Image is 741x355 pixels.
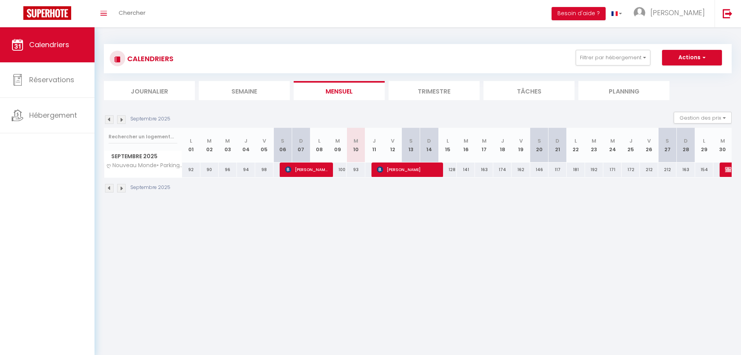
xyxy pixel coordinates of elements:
[603,128,622,162] th: 24
[552,7,606,20] button: Besoin d'aide ?
[483,81,575,100] li: Tâches
[647,137,651,145] abbr: V
[676,128,695,162] th: 28
[335,137,340,145] abbr: M
[199,81,290,100] li: Semaine
[585,128,603,162] th: 23
[299,137,303,145] abbr: D
[555,137,559,145] abbr: D
[447,137,449,145] abbr: L
[219,162,237,177] div: 96
[622,128,640,162] th: 25
[427,137,431,145] abbr: D
[402,128,420,162] th: 13
[457,162,475,177] div: 141
[713,128,732,162] th: 30
[125,50,173,67] h3: CALENDRIERS
[610,137,615,145] abbr: M
[530,162,548,177] div: 146
[548,128,567,162] th: 21
[328,128,347,162] th: 09
[592,137,596,145] abbr: M
[662,50,722,65] button: Actions
[310,128,328,162] th: 08
[603,162,622,177] div: 171
[255,128,273,162] th: 05
[723,9,732,18] img: logout
[6,3,30,26] button: Ouvrir le widget de chat LiveChat
[29,75,74,85] span: Réservations
[281,137,284,145] abbr: S
[585,162,603,177] div: 192
[190,137,192,145] abbr: L
[567,162,585,177] div: 181
[207,137,212,145] abbr: M
[200,128,219,162] th: 02
[475,162,493,177] div: 163
[720,137,725,145] abbr: M
[464,137,468,145] abbr: M
[622,162,640,177] div: 172
[658,162,676,177] div: 212
[575,137,577,145] abbr: L
[373,137,376,145] abbr: J
[292,128,310,162] th: 07
[109,130,177,144] input: Rechercher un logement...
[23,6,71,20] img: Super Booking
[130,184,170,191] p: Septembre 2025
[482,137,487,145] abbr: M
[530,128,548,162] th: 20
[538,137,541,145] abbr: S
[409,137,413,145] abbr: S
[493,128,512,162] th: 18
[318,137,321,145] abbr: L
[548,162,567,177] div: 117
[244,137,247,145] abbr: J
[420,128,438,162] th: 14
[519,137,523,145] abbr: V
[438,162,457,177] div: 128
[294,81,385,100] li: Mensuel
[105,162,183,168] span: ღ Nouveau Monde• Parking, [GEOGRAPHIC_DATA] avec [PERSON_NAME]
[666,137,669,145] abbr: S
[695,162,713,177] div: 154
[200,162,219,177] div: 90
[634,7,645,19] img: ...
[629,137,632,145] abbr: J
[347,162,365,177] div: 93
[650,8,705,18] span: [PERSON_NAME]
[457,128,475,162] th: 16
[182,128,200,162] th: 01
[676,162,695,177] div: 163
[658,128,676,162] th: 27
[640,128,658,162] th: 26
[512,162,530,177] div: 162
[684,137,688,145] abbr: D
[695,128,713,162] th: 29
[182,162,200,177] div: 92
[237,128,255,162] th: 04
[438,128,457,162] th: 15
[512,128,530,162] th: 19
[104,81,195,100] li: Journalier
[703,137,705,145] abbr: L
[674,112,732,124] button: Gestion des prix
[273,128,292,162] th: 06
[377,162,438,177] span: [PERSON_NAME]
[130,115,170,123] p: Septembre 2025
[567,128,585,162] th: 22
[389,81,480,100] li: Trimestre
[576,50,650,65] button: Filtrer par hébergement
[119,9,145,17] span: Chercher
[29,40,69,49] span: Calendriers
[225,137,230,145] abbr: M
[384,128,402,162] th: 12
[347,128,365,162] th: 10
[578,81,669,100] li: Planning
[285,162,328,177] span: [PERSON_NAME]
[237,162,255,177] div: 94
[263,137,266,145] abbr: V
[104,151,182,162] span: Septembre 2025
[391,137,394,145] abbr: V
[29,110,77,120] span: Hébergement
